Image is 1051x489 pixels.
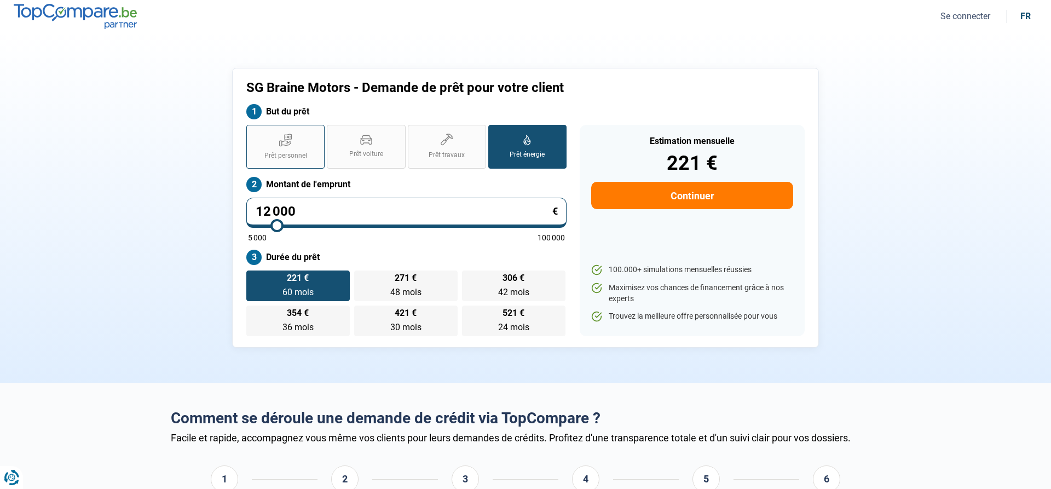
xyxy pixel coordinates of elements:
[264,151,307,160] span: Prêt personnel
[510,150,545,159] span: Prêt énergie
[395,274,417,283] span: 271 €
[246,250,567,265] label: Durée du prêt
[591,311,793,322] li: Trouvez la meilleure offre personnalisée pour vous
[246,177,567,192] label: Montant de l'emprunt
[498,287,529,297] span: 42 mois
[498,322,529,332] span: 24 mois
[429,151,465,160] span: Prêt travaux
[591,182,793,209] button: Continuer
[248,234,267,241] span: 5 000
[591,137,793,146] div: Estimation mensuelle
[246,80,662,96] h1: SG Braine Motors - Demande de prêt pour votre client
[503,309,524,318] span: 521 €
[287,274,309,283] span: 221 €
[282,322,314,332] span: 36 mois
[591,283,793,304] li: Maximisez vos chances de financement grâce à nos experts
[591,264,793,275] li: 100.000+ simulations mensuelles réussies
[503,274,524,283] span: 306 €
[14,4,137,28] img: TopCompare.be
[349,149,383,159] span: Prêt voiture
[390,287,421,297] span: 48 mois
[937,10,994,22] button: Se connecter
[171,432,880,444] div: Facile et rapide, accompagnez vous même vos clients pour leurs demandes de crédits. Profitez d'un...
[538,234,565,241] span: 100 000
[1020,11,1031,21] div: fr
[171,409,880,428] h2: Comment se déroule une demande de crédit via TopCompare ?
[390,322,421,332] span: 30 mois
[282,287,314,297] span: 60 mois
[287,309,309,318] span: 354 €
[395,309,417,318] span: 421 €
[591,153,793,173] div: 221 €
[246,104,567,119] label: But du prêt
[552,206,558,216] span: €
